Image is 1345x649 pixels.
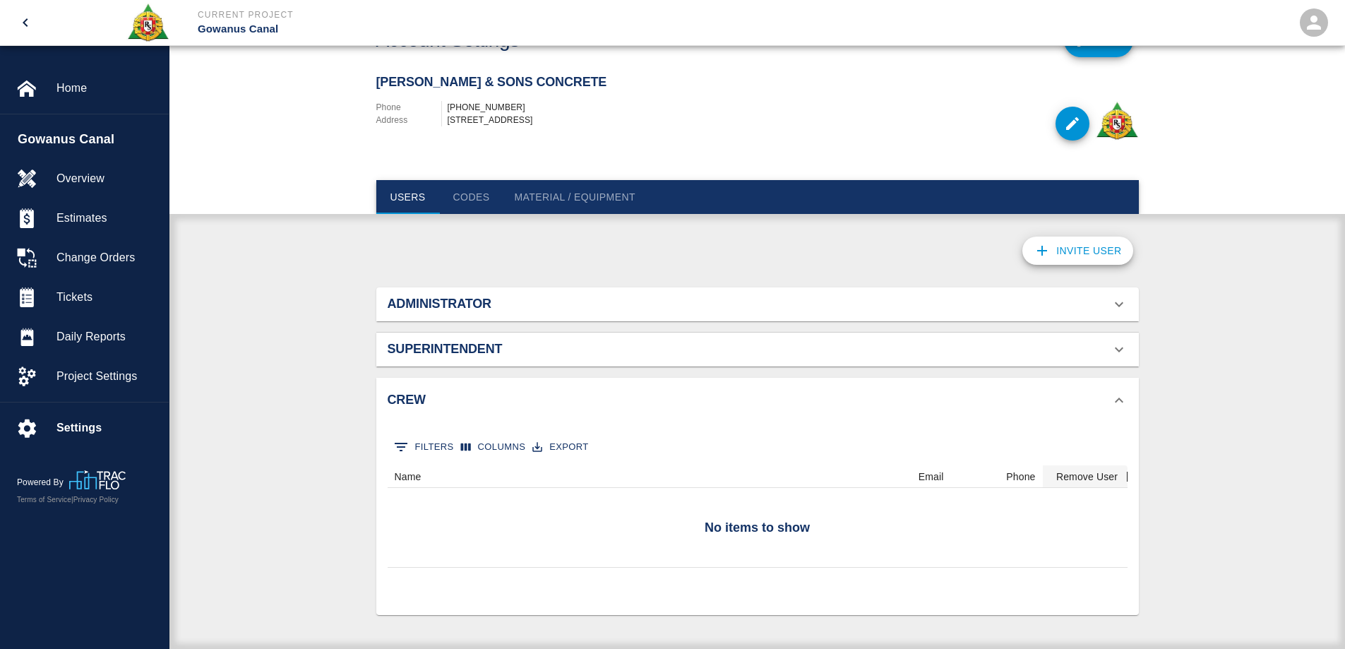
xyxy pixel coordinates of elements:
[56,289,157,306] span: Tickets
[388,393,628,408] h2: Crew
[448,114,758,126] div: [STREET_ADDRESS]
[376,378,1139,423] div: Crew
[56,210,157,227] span: Estimates
[376,287,1139,321] div: Administrator
[395,465,422,488] div: Name
[198,21,749,37] p: Gowanus Canal
[376,75,1139,90] h2: [PERSON_NAME] & Sons Concrete
[1022,237,1132,265] button: Invite User
[458,436,530,458] button: Select columns
[515,465,951,488] div: Email
[1056,465,1118,488] div: Remove User
[73,496,119,504] a: Privacy Policy
[440,180,503,214] button: Codes
[376,114,441,126] p: Address
[56,368,157,385] span: Project Settings
[376,180,440,214] button: Users
[17,476,69,489] p: Powered By
[1043,465,1128,488] div: Remove User
[1274,581,1345,649] iframe: Chat Widget
[951,465,1043,488] div: Phone
[8,6,42,40] button: open drawer
[1006,465,1035,488] div: Phone
[1095,101,1138,141] img: Roger & Sons Concrete
[388,342,628,357] h2: Superintendent
[376,101,441,114] p: Phone
[388,465,515,488] div: Name
[69,470,126,489] img: TracFlo
[18,130,162,149] span: Gowanus Canal
[919,465,944,488] div: Email
[126,3,169,42] img: Roger & Sons Concrete
[56,328,157,345] span: Daily Reports
[56,80,157,97] span: Home
[376,333,1139,367] div: Superintendent
[529,436,592,458] button: Export
[17,496,71,504] a: Terms of Service
[376,180,1139,214] div: tabs navigation
[56,249,157,266] span: Change Orders
[376,423,1139,615] div: Crew
[71,496,73,504] span: |
[56,419,157,436] span: Settings
[388,297,628,312] h2: Administrator
[503,180,647,214] button: Material / Equipment
[390,436,458,458] button: Show filters
[198,8,749,21] p: Current Project
[448,101,758,114] div: [PHONE_NUMBER]
[56,170,157,187] span: Overview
